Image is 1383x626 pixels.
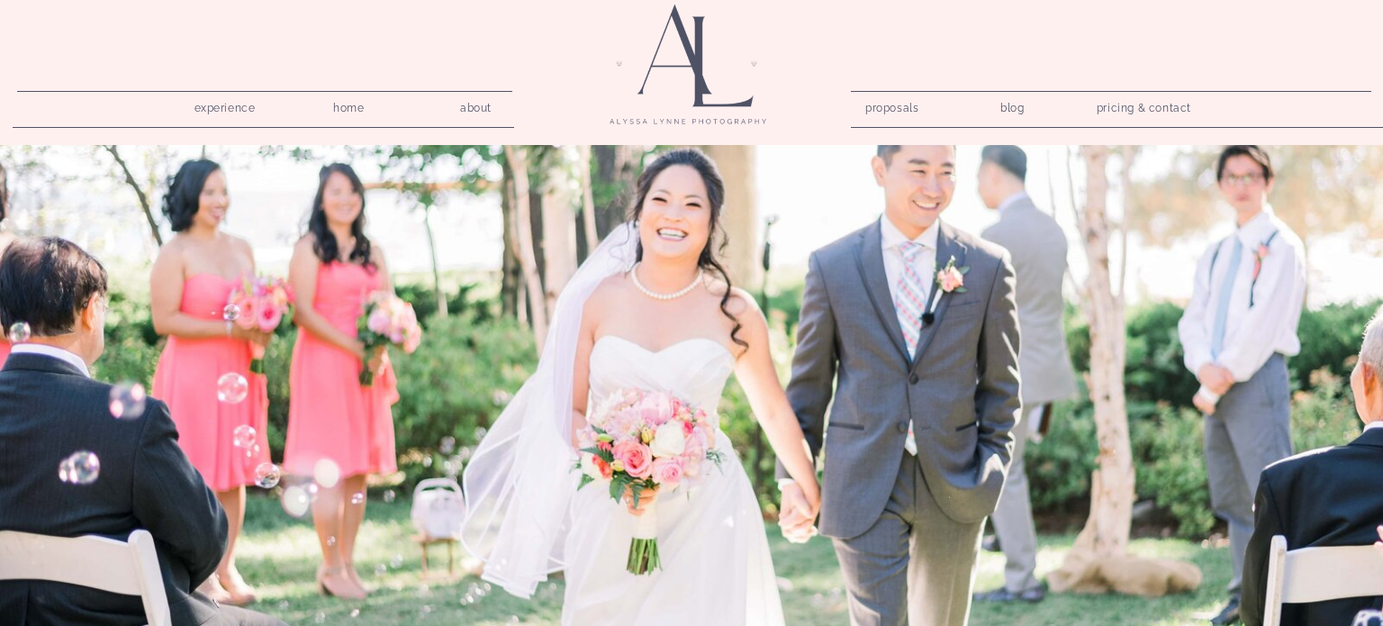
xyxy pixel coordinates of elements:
[450,96,502,113] a: about
[865,96,917,113] a: proposals
[1089,96,1198,122] a: pricing & contact
[323,96,375,113] a: home
[182,96,267,113] a: experience
[987,96,1038,113] a: blog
